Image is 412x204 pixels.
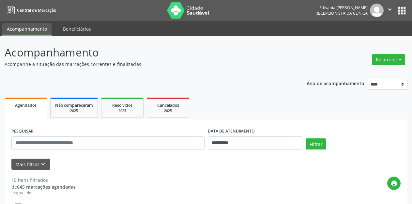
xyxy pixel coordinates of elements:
[306,138,326,149] button: Filtrar
[11,126,34,136] label: PESQUISAR
[11,177,76,183] div: 15 itens filtrados
[106,108,139,113] div: 2025
[208,126,255,136] label: DATA DE ATENDIMENTO
[5,44,287,61] p: Acompanhamento
[152,108,184,113] div: 2025
[396,5,407,16] button: apps
[11,159,50,170] button: Mais filtroskeyboard_arrow_down
[5,5,56,16] a: Central de Marcação
[157,102,179,108] span: Cancelados
[11,190,76,196] div: Página 1 de 1
[386,6,393,13] i: 
[307,79,364,87] p: Ano de acompanhamento
[55,102,93,108] span: Não compareceram
[11,183,76,190] div: de
[315,5,368,10] div: Edivania [PERSON_NAME]
[372,54,405,65] button: Relatórios
[384,4,396,17] button: 
[315,10,368,16] span: Recepcionista da clínica
[15,102,37,108] span: Agendados
[390,180,398,187] i: print
[58,23,96,35] a: Beneficiários
[387,177,401,190] button: print
[5,61,287,68] p: Acompanhe a situação das marcações correntes e finalizadas
[55,108,93,113] div: 2025
[370,4,384,17] img: img
[2,23,52,36] a: Acompanhamento
[17,184,76,190] strong: 645 marcações agendadas
[17,8,56,13] span: Central de Marcação
[112,102,132,108] span: Resolvidos
[39,161,47,168] i: keyboard_arrow_down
